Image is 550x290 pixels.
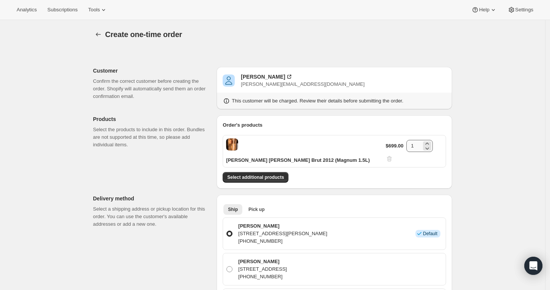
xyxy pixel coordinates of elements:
p: [STREET_ADDRESS] [238,265,287,273]
p: [PHONE_NUMBER] [238,273,287,281]
p: Customer [93,67,211,74]
span: Default [423,231,437,237]
p: [STREET_ADDRESS][PERSON_NAME] [238,230,327,237]
span: Order's products [223,122,262,128]
p: [PHONE_NUMBER] [238,237,327,245]
span: Default Title [226,138,238,150]
span: Select additional products [227,174,284,180]
button: Help [467,5,501,15]
p: [PERSON_NAME] [238,222,327,230]
span: Help [479,7,489,13]
p: Products [93,115,211,123]
div: [PERSON_NAME] [241,73,285,81]
p: Delivery method [93,195,211,202]
button: Subscriptions [43,5,82,15]
p: This customer will be charged. Review their details before submitting the order. [232,97,403,105]
p: Select a shipping address or pickup location for this order. You can use the customer's available... [93,205,211,228]
span: Create one-time order [105,30,182,39]
span: Tools [88,7,100,13]
p: Confirm the correct customer before creating the order. Shopify will automatically send them an o... [93,78,211,100]
span: Settings [515,7,533,13]
span: Stan Brady [223,74,235,87]
button: Analytics [12,5,41,15]
span: Analytics [17,7,37,13]
span: [PERSON_NAME][EMAIL_ADDRESS][DOMAIN_NAME] [241,81,364,87]
button: Select additional products [223,172,288,183]
p: $699.00 [386,142,403,150]
p: [PERSON_NAME] [238,258,287,265]
button: Settings [503,5,538,15]
span: Subscriptions [47,7,77,13]
button: Tools [84,5,112,15]
p: [PERSON_NAME] [PERSON_NAME] Brut 2012 (Magnum 1.5L) [226,157,370,164]
span: Ship [228,206,238,212]
p: Select the products to include in this order. Bundles are not supported at this time, so please a... [93,126,211,149]
span: Pick up [248,206,265,212]
div: Open Intercom Messenger [524,257,542,275]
